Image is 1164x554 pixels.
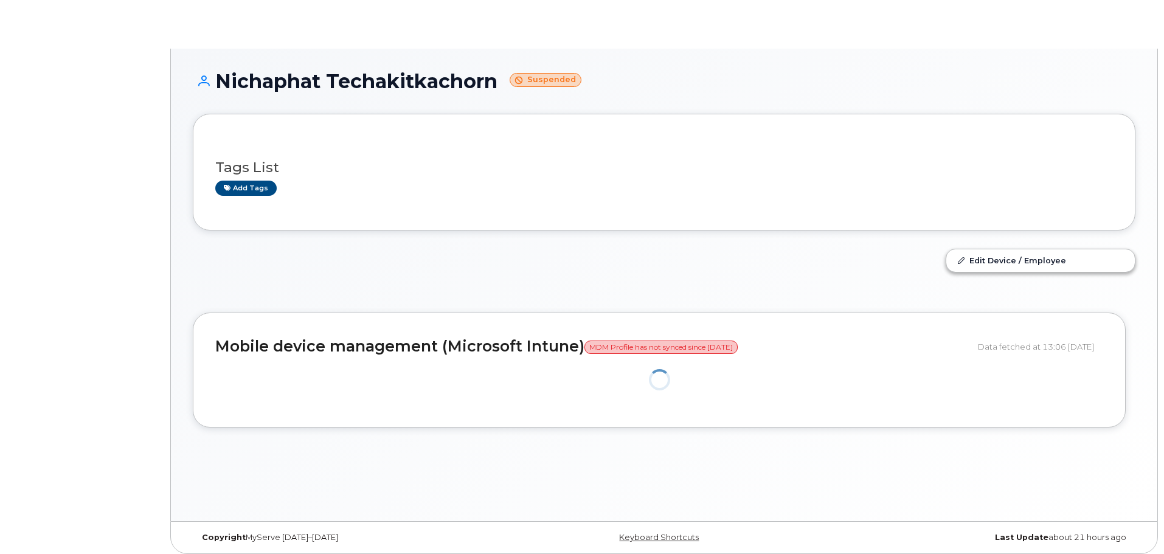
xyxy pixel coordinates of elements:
[215,160,1113,175] h3: Tags List
[978,335,1103,358] div: Data fetched at 13:06 [DATE]
[215,338,969,355] h2: Mobile device management (Microsoft Intune)
[193,71,1135,92] h1: Nichaphat Techakitkachorn
[619,533,699,542] a: Keyboard Shortcuts
[202,533,246,542] strong: Copyright
[946,249,1135,271] a: Edit Device / Employee
[821,533,1135,542] div: about 21 hours ago
[510,73,581,87] small: Suspended
[584,341,738,354] span: MDM Profile has not synced since [DATE]
[995,533,1048,542] strong: Last Update
[193,533,507,542] div: MyServe [DATE]–[DATE]
[215,181,277,196] a: Add tags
